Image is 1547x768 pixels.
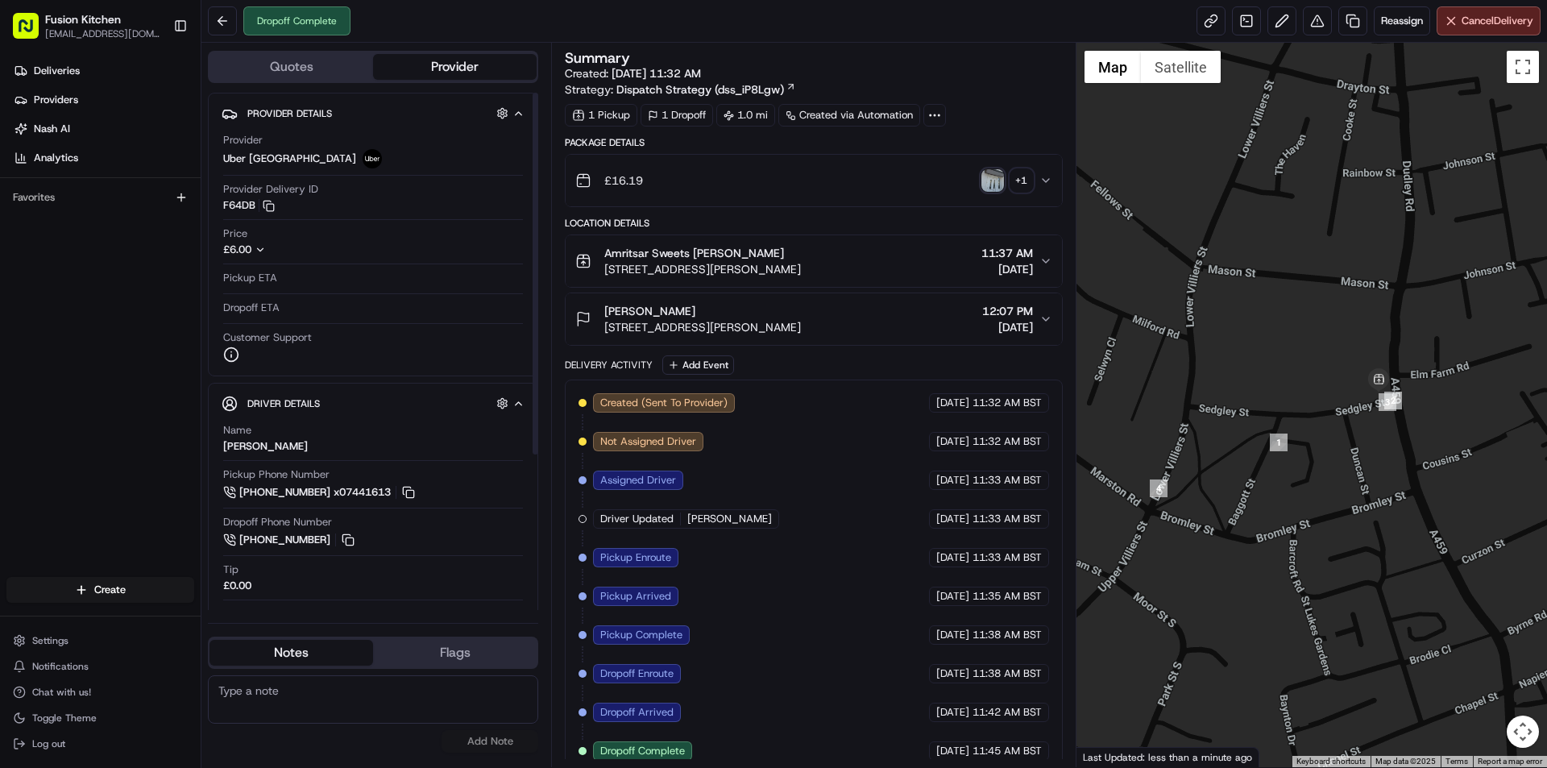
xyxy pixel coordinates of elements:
button: Flags [373,640,537,666]
button: Settings [6,629,194,652]
div: Favorites [6,185,194,210]
button: Amritsar Sweets [PERSON_NAME][STREET_ADDRESS][PERSON_NAME]11:37 AM[DATE] [566,235,1061,287]
span: [DATE] [936,473,969,488]
span: [DATE] [982,319,1033,335]
span: Fusion Kitchen [45,11,121,27]
span: Type [223,607,247,621]
a: Created via Automation [778,104,920,127]
button: [PERSON_NAME][STREET_ADDRESS][PERSON_NAME]12:07 PM[DATE] [566,293,1061,345]
div: 2 [1384,392,1402,409]
span: Nash AI [34,122,70,136]
span: Dropoff Enroute [600,666,674,681]
span: 11:33 AM BST [973,512,1042,526]
span: [PHONE_NUMBER] x07441613 [239,485,391,500]
span: Toggle Theme [32,712,97,724]
span: [STREET_ADDRESS][PERSON_NAME] [604,261,801,277]
img: uber-new-logo.jpeg [363,149,382,168]
span: 11:37 AM [981,245,1033,261]
a: Deliveries [6,58,201,84]
button: Driver Details [222,390,525,417]
span: 11:38 AM BST [973,666,1042,681]
span: Dispatch Strategy (dss_iP8Lgw) [616,81,784,98]
a: Report a map error [1478,757,1542,766]
span: Tip [223,563,238,577]
div: Delivery Activity [565,359,653,372]
button: Quotes [209,54,373,80]
span: Dropoff Arrived [600,705,674,720]
span: Providers [34,93,78,107]
a: Analytics [6,145,201,171]
span: Dropoff ETA [223,301,280,315]
span: Pickup Phone Number [223,467,330,482]
span: [DATE] [936,550,969,565]
button: Keyboard shortcuts [1296,756,1366,767]
div: 1 Dropoff [641,104,713,127]
span: Notifications [32,660,89,673]
button: Provider [373,54,537,80]
span: Provider [223,133,263,147]
span: Log out [32,737,65,750]
span: Assigned Driver [600,473,676,488]
a: [PHONE_NUMBER] [223,531,357,549]
a: Nash AI [6,116,201,142]
span: Customer Support [223,330,312,345]
button: photo_proof_of_delivery image+1 [981,169,1033,192]
span: 11:38 AM BST [973,628,1042,642]
button: £16.19photo_proof_of_delivery image+1 [566,155,1061,206]
span: [DATE] [936,589,969,604]
button: Add Event [662,355,734,375]
button: Reassign [1374,6,1430,35]
span: Dropoff Phone Number [223,515,332,529]
span: [STREET_ADDRESS][PERSON_NAME] [604,319,801,335]
span: £16.19 [604,172,643,189]
span: £6.00 [223,243,251,256]
a: Open this area in Google Maps (opens a new window) [1080,746,1134,767]
span: Pickup Enroute [600,550,671,565]
img: photo_proof_of_delivery image [981,169,1004,192]
img: Google [1080,746,1134,767]
span: 11:32 AM BST [973,434,1042,449]
span: Driver Details [247,397,320,410]
span: [DATE] [936,434,969,449]
span: Settings [32,634,68,647]
div: Package Details [565,136,1062,149]
span: 11:45 AM BST [973,744,1042,758]
button: Show satellite imagery [1141,51,1221,83]
span: 11:42 AM BST [973,705,1042,720]
span: [PERSON_NAME] [687,512,772,526]
div: [PERSON_NAME] [223,439,308,454]
a: Providers [6,87,201,113]
button: CancelDelivery [1437,6,1541,35]
span: [DATE] [981,261,1033,277]
span: [DATE] [936,512,969,526]
a: Terms [1445,757,1468,766]
span: Pickup Arrived [600,589,671,604]
span: 11:35 AM BST [973,589,1042,604]
span: Dropoff Complete [600,744,685,758]
div: 1 Pickup [565,104,637,127]
button: [EMAIL_ADDRESS][DOMAIN_NAME] [45,27,160,40]
div: £0.00 [223,579,251,593]
span: [PHONE_NUMBER] [239,533,330,547]
button: Create [6,577,194,603]
a: [PHONE_NUMBER] x07441613 [223,484,417,501]
span: [DATE] [936,628,969,642]
span: Price [223,226,247,241]
span: Not Assigned Driver [600,434,696,449]
button: F64DB [223,198,275,213]
a: Dispatch Strategy (dss_iP8Lgw) [616,81,796,98]
button: Show street map [1085,51,1141,83]
div: + 1 [1010,169,1033,192]
div: Strategy: [565,81,796,98]
span: Pickup Complete [600,628,682,642]
div: 1.0 mi [716,104,775,127]
h3: Summary [565,51,630,65]
span: 11:33 AM BST [973,550,1042,565]
div: 4 [1150,479,1168,497]
button: Notes [209,640,373,666]
span: Create [94,583,126,597]
span: [DATE] [936,744,969,758]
